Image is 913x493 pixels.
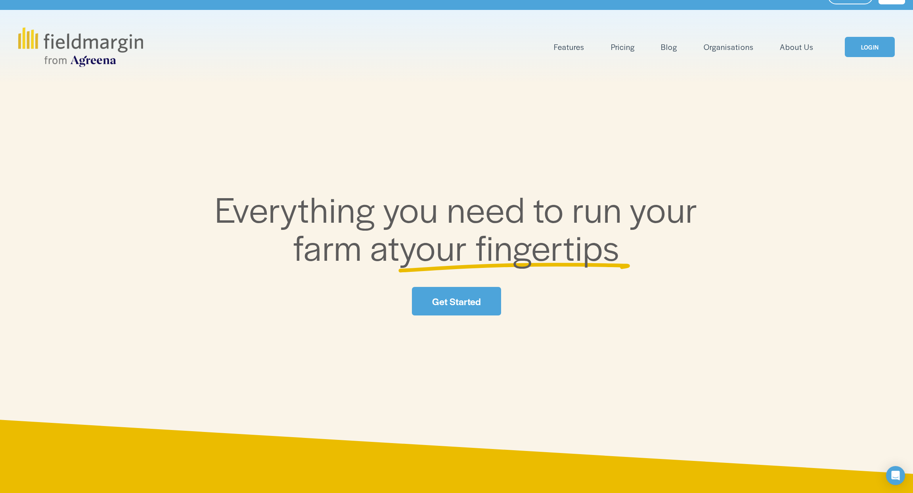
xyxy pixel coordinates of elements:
span: Everything you need to run your farm at [215,183,706,271]
a: Get Started [412,287,501,315]
a: LOGIN [845,37,895,57]
a: Pricing [611,40,635,54]
a: Organisations [704,40,753,54]
span: Features [554,41,584,53]
a: folder dropdown [554,40,584,54]
div: Open Intercom Messenger [886,466,905,485]
a: About Us [780,40,813,54]
a: Blog [661,40,677,54]
img: fieldmargin.com [18,27,143,67]
span: your fingertips [400,222,620,271]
